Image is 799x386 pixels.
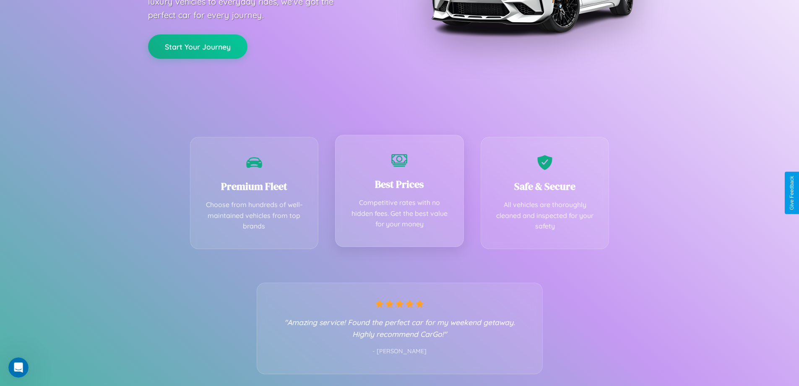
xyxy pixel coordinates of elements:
button: Start Your Journey [148,34,247,59]
iframe: Intercom live chat [8,357,29,378]
div: Give Feedback [789,176,795,210]
h3: Safe & Secure [494,179,596,193]
p: "Amazing service! Found the perfect car for my weekend getaway. Highly recommend CarGo!" [274,316,526,340]
h3: Premium Fleet [203,179,306,193]
p: Choose from hundreds of well-maintained vehicles from top brands [203,200,306,232]
p: - [PERSON_NAME] [274,346,526,357]
p: All vehicles are thoroughly cleaned and inspected for your safety [494,200,596,232]
h3: Best Prices [348,177,451,191]
p: Competitive rates with no hidden fees. Get the best value for your money [348,197,451,230]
